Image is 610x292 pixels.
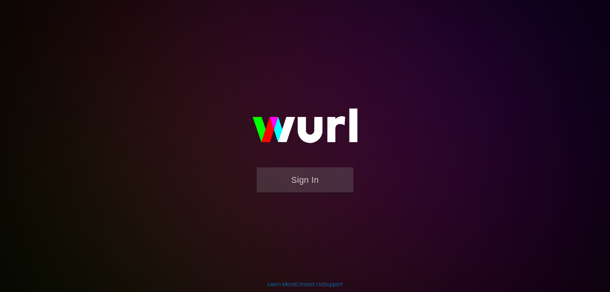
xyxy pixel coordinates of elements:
[257,167,353,192] button: Sign In
[296,281,322,287] a: Contact Us
[267,280,343,288] div: | |
[267,281,295,287] a: Learn More
[228,92,382,167] img: wurl-logo-on-black-223613ac3d8ba8fe6dc639794a292ebdb59501304c7dfd60c99c58986ef67473.svg
[324,281,343,287] a: Support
